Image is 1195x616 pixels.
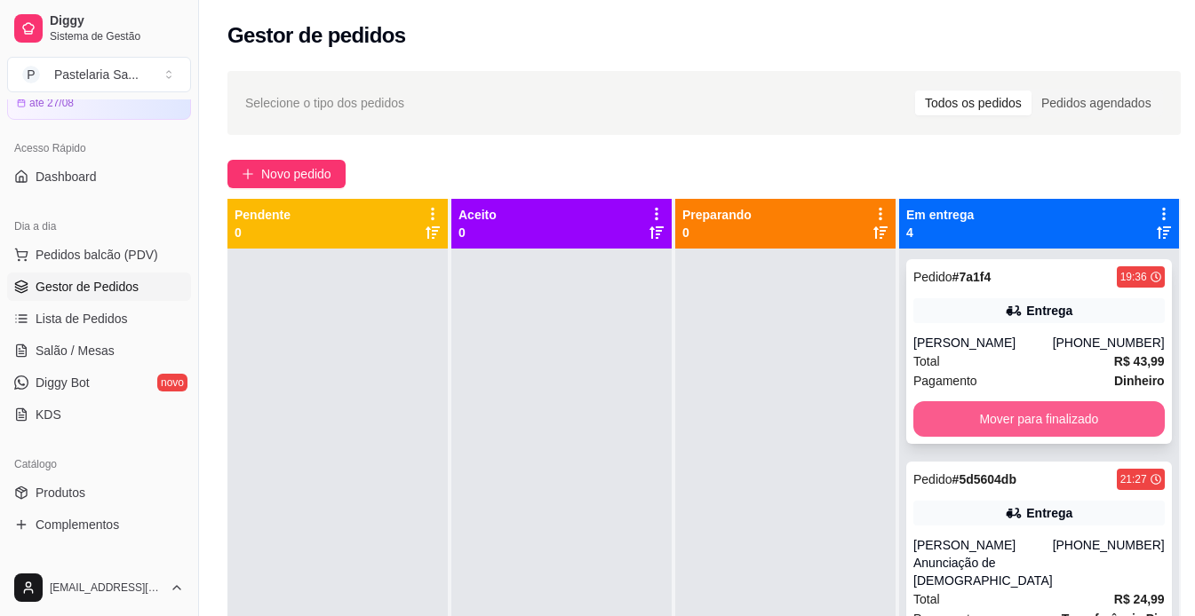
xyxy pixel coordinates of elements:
div: Entrega [1026,302,1072,320]
div: Todos os pedidos [915,91,1032,115]
p: 0 [235,224,291,241]
span: [EMAIL_ADDRESS][DOMAIN_NAME] [50,580,163,595]
p: Aceito [458,206,497,224]
div: Entrega [1026,504,1072,522]
span: Diggy [50,13,184,29]
button: [EMAIL_ADDRESS][DOMAIN_NAME] [7,566,191,609]
span: Salão / Mesas [36,342,115,359]
span: Produtos [36,484,85,501]
div: 21:27 [1120,472,1147,486]
a: DiggySistema de Gestão [7,7,191,50]
article: até 27/08 [29,96,74,110]
a: Diggy Botnovo [7,368,191,397]
button: Pedidos balcão (PDV) [7,241,191,269]
div: Acesso Rápido [7,134,191,162]
span: Pedidos balcão (PDV) [36,246,158,264]
strong: # 5d5604db [952,472,1016,486]
div: [PHONE_NUMBER] [1053,536,1165,589]
strong: Dinheiro [1114,374,1165,388]
span: Pedido [913,270,952,284]
strong: # 7a1f4 [952,270,992,284]
span: Pagamento [913,371,977,391]
span: Selecione o tipo dos pedidos [245,93,404,113]
span: Dashboard [36,168,97,186]
h2: Gestor de pedidos [227,21,406,50]
p: Preparando [682,206,752,224]
p: Em entrega [906,206,974,224]
p: 0 [458,224,497,241]
span: Diggy Bot [36,374,90,391]
p: 4 [906,224,974,241]
div: 19:36 [1120,270,1147,284]
span: P [22,66,40,83]
a: Lista de Pedidos [7,304,191,333]
span: KDS [36,406,61,423]
span: plus [242,168,254,180]
p: Pendente [235,206,291,224]
span: Lista de Pedidos [36,310,128,328]
div: [PHONE_NUMBER] [1053,334,1165,351]
p: 0 [682,224,752,241]
a: Produtos [7,478,191,507]
div: [PERSON_NAME] Anunciação de [DEMOGRAPHIC_DATA] [913,536,1053,589]
span: Sistema de Gestão [50,29,184,43]
span: Complementos [36,516,119,533]
div: Pastelaria Sa ... [54,66,139,83]
button: Select a team [7,57,191,92]
a: Salão / Mesas [7,336,191,365]
button: Mover para finalizado [913,401,1165,437]
strong: R$ 24,99 [1114,592,1165,606]
div: Pedidos agendados [1032,91,1161,115]
span: Total [913,589,940,609]
div: Catálogo [7,450,191,478]
span: Novo pedido [261,164,331,184]
span: Pedido [913,472,952,486]
button: Novo pedido [227,160,346,188]
a: Dashboard [7,162,191,191]
span: Total [913,351,940,371]
a: KDS [7,400,191,429]
span: Gestor de Pedidos [36,278,139,296]
div: [PERSON_NAME] [913,334,1053,351]
strong: R$ 43,99 [1114,354,1165,368]
div: Dia a dia [7,212,191,241]
a: Gestor de Pedidos [7,272,191,301]
a: Complementos [7,510,191,539]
